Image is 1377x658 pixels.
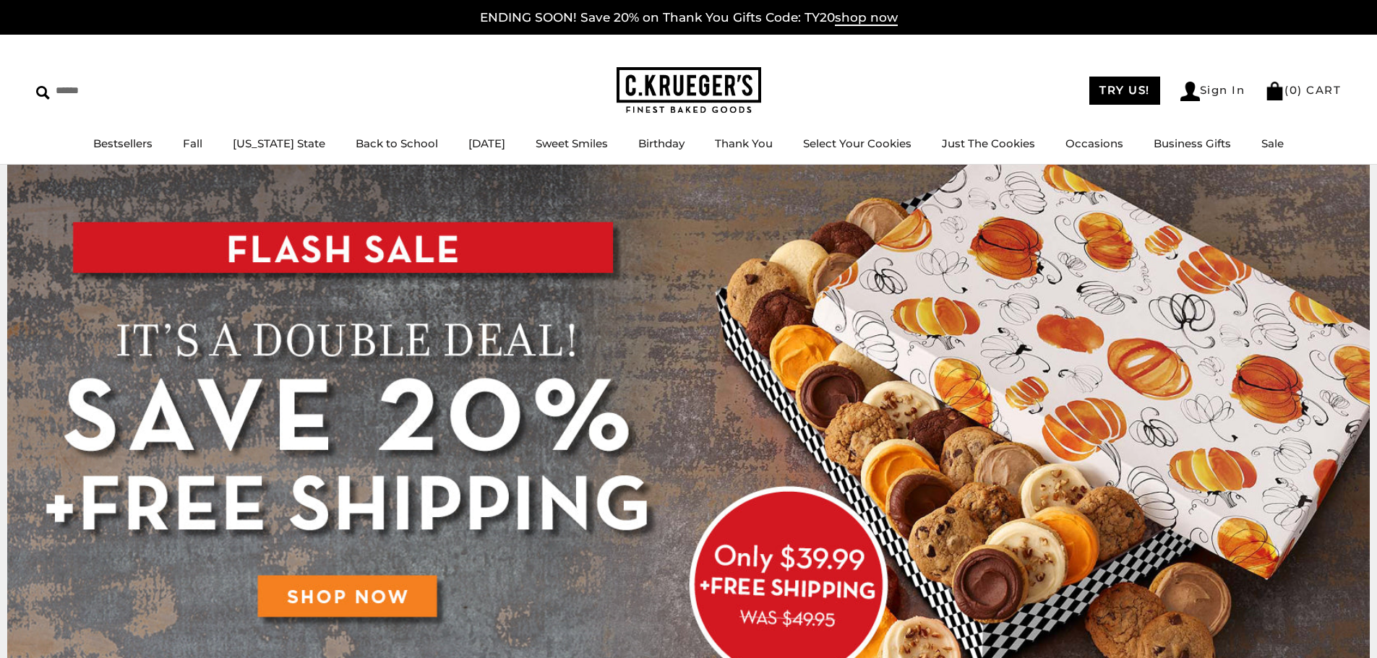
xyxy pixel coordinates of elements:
img: Bag [1265,82,1284,100]
a: Back to School [356,137,438,150]
a: Sign In [1180,82,1245,101]
a: ENDING SOON! Save 20% on Thank You Gifts Code: TY20shop now [480,10,898,26]
a: Birthday [638,137,685,150]
a: Occasions [1065,137,1123,150]
span: shop now [835,10,898,26]
a: Bestsellers [93,137,153,150]
a: TRY US! [1089,77,1160,105]
input: Search [36,79,208,102]
img: Search [36,86,50,100]
a: [DATE] [468,137,505,150]
a: Fall [183,137,202,150]
a: Select Your Cookies [803,137,911,150]
a: [US_STATE] State [233,137,325,150]
a: Thank You [715,137,773,150]
img: Account [1180,82,1200,101]
img: C.KRUEGER'S [617,67,761,114]
a: Sweet Smiles [536,137,608,150]
span: 0 [1290,83,1298,97]
a: (0) CART [1265,83,1341,97]
a: Sale [1261,137,1284,150]
a: Business Gifts [1154,137,1231,150]
a: Just The Cookies [942,137,1035,150]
